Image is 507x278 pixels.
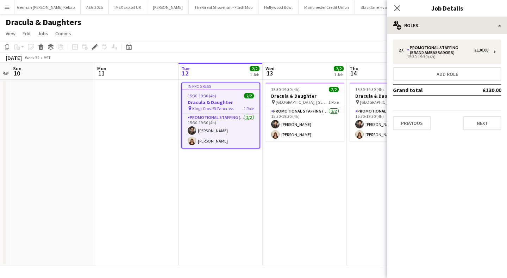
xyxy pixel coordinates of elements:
[350,65,358,72] span: Thu
[188,93,216,98] span: 15:30-19:30 (4h)
[192,106,233,111] span: Kings Cross St Pancrass
[474,48,488,53] div: £130.00
[299,0,355,14] button: Manchester Credit Union
[350,107,428,141] app-card-role: Promotional Staffing (Brand Ambassadors)2/215:30-19:30 (4h)[PERSON_NAME][PERSON_NAME]
[350,93,428,99] h3: Dracula & Daughter
[355,0,395,14] button: Blacklane Hvan
[6,54,22,61] div: [DATE]
[6,17,81,28] h1: Dracula & Daughters
[399,48,407,53] div: 2 x
[264,69,275,77] span: 13
[182,99,259,105] h3: Dracula & Daughter
[349,69,358,77] span: 14
[334,66,344,71] span: 2/2
[244,106,254,111] span: 1 Role
[250,66,259,71] span: 2/2
[81,0,109,14] button: AEG 2025
[265,93,344,99] h3: Dracula & Daughter
[35,29,51,38] a: Jobs
[350,83,428,141] app-job-card: 15:30-19:30 (4h)2/2Dracula & Daughter [GEOGRAPHIC_DATA], Outside Near the bridge1 RolePromotional...
[244,93,254,98] span: 2/2
[334,72,343,77] div: 1 Job
[329,87,339,92] span: 2/2
[399,55,488,59] div: 15:30-19:30 (4h)
[96,69,106,77] span: 11
[407,45,474,55] div: Promotional Staffing (Brand Ambassadors)
[265,83,344,141] app-job-card: 15:30-19:30 (4h)2/2Dracula & Daughter [GEOGRAPHIC_DATA], [GEOGRAPHIC_DATA]1 RolePromotional Staff...
[250,72,259,77] div: 1 Job
[265,107,344,141] app-card-role: Promotional Staffing (Brand Ambassadors)2/215:30-19:30 (4h)[PERSON_NAME][PERSON_NAME]
[44,55,51,60] div: BST
[147,0,189,14] button: [PERSON_NAME]
[393,116,431,130] button: Previous
[6,30,15,37] span: View
[23,55,41,60] span: Week 32
[355,87,384,92] span: 15:30-19:30 (4h)
[38,30,48,37] span: Jobs
[463,116,501,130] button: Next
[189,0,258,14] button: The Great Showman - Flash Mob
[387,4,507,13] h3: Job Details
[258,0,299,14] button: Hollywood Bowl
[11,0,81,14] button: German [PERSON_NAME] Kebab
[182,114,259,148] app-card-role: Promotional Staffing (Brand Ambassadors)2/215:30-19:30 (4h)[PERSON_NAME][PERSON_NAME]
[328,99,339,105] span: 1 Role
[181,65,190,72] span: Tue
[181,83,260,149] app-job-card: In progress15:30-19:30 (4h)2/2Dracula & Daughter Kings Cross St Pancrass1 RolePromotional Staffin...
[271,87,300,92] span: 15:30-19:30 (4h)
[55,30,71,37] span: Comms
[393,84,459,96] td: Grand total
[13,65,21,72] span: Sun
[265,65,275,72] span: Wed
[182,83,259,89] div: In progress
[276,99,328,105] span: [GEOGRAPHIC_DATA], [GEOGRAPHIC_DATA]
[459,84,501,96] td: £130.00
[360,99,413,105] span: [GEOGRAPHIC_DATA], Outside Near the bridge
[180,69,190,77] span: 12
[97,65,106,72] span: Mon
[3,29,18,38] a: View
[387,17,507,34] div: Roles
[20,29,33,38] a: Edit
[393,67,501,81] button: Add role
[52,29,74,38] a: Comms
[12,69,21,77] span: 10
[23,30,31,37] span: Edit
[109,0,147,14] button: IMEX Exploit UK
